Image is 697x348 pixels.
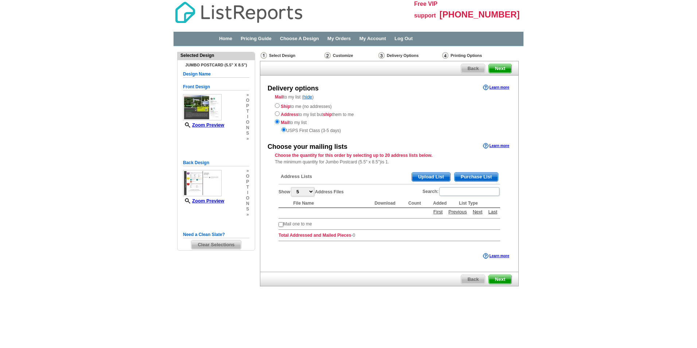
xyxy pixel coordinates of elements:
img: small-thumb.jpg [183,94,222,120]
span: » [246,168,249,174]
span: [PHONE_NUMBER] [440,9,520,19]
a: Previous [447,208,469,215]
h5: Back Design [183,159,249,166]
select: ShowAddress Files [291,187,314,196]
span: t [246,185,249,190]
span: i [246,114,249,120]
span: Back [461,275,485,284]
h4: Jumbo Postcard (5.5" x 8.5") [183,63,249,67]
a: Pricing Guide [241,36,272,41]
a: First [432,208,444,215]
div: to me (no addresses) to my list but them to me to my list [275,102,504,134]
span: Next [489,275,511,284]
th: Added [429,199,455,208]
label: Search: [423,186,500,197]
span: i [246,190,249,196]
div: Choose your mailing lists [268,142,347,152]
span: Upload List [412,173,450,181]
img: Delivery Options [378,52,385,59]
label: Show Address Files [279,186,344,197]
h5: Front Design [183,84,249,90]
span: s [246,131,249,136]
div: - [275,167,504,247]
a: My Account [359,36,386,41]
th: File Name [289,199,371,208]
span: o [246,174,249,179]
span: Next [489,64,511,73]
a: Back [461,275,485,284]
span: s [246,206,249,212]
div: The minimum quantity for Jumbo Postcard (5.5" x 8.5")is 1. [260,152,518,165]
div: Selected Design [178,52,255,59]
a: Last [486,208,499,215]
span: o [246,120,249,125]
strong: Address [281,112,298,117]
h5: Need a Clean Slate? [183,231,249,238]
a: Zoom Preview [183,122,224,128]
div: Customize [324,52,378,59]
span: » [246,92,249,98]
span: t [246,109,249,114]
a: My Orders [327,36,351,41]
input: Search: [439,187,499,196]
th: Count [405,199,429,208]
span: » [246,136,249,142]
span: o [246,196,249,201]
span: n [246,201,249,206]
a: Back [461,64,485,73]
a: Home [219,36,232,41]
div: Printing Options [441,52,506,59]
a: hide [303,94,312,100]
div: USPS First Class (3-5 days) [275,126,504,134]
span: 0 [353,233,355,238]
a: Learn more [483,143,509,149]
img: Customize [324,52,331,59]
span: Address Lists [281,173,312,180]
span: o [246,98,249,103]
span: Free VIP support [414,1,437,19]
th: Download [371,199,405,208]
h5: Design Name [183,71,249,78]
a: Choose A Design [280,36,319,41]
td: Mail one to me [283,221,312,227]
img: Select Design [261,52,267,59]
span: p [246,179,249,185]
strong: Total Addressed and Mailed Pieces [279,233,351,238]
div: to my list ( ) [260,94,518,134]
div: Select Design [260,52,324,61]
strong: Mail [281,120,289,125]
span: Clear Selections [191,240,241,249]
img: small-thumb.jpg [183,170,222,196]
a: Learn more [483,253,509,259]
strong: Mail [275,94,283,100]
a: Next [471,208,484,215]
div: Delivery Options [378,52,441,61]
img: Printing Options & Summary [442,52,448,59]
span: n [246,125,249,131]
strong: ship [323,112,332,117]
a: Log Out [394,36,413,41]
strong: Ship [281,104,290,109]
div: Delivery options [268,84,319,93]
a: Learn more [483,85,509,90]
th: List Type [455,199,500,208]
span: Purchase List [455,173,498,181]
span: » [246,212,249,217]
strong: Choose the quantity for this order by selecting up to 20 address lists below. [275,153,432,158]
a: Zoom Preview [183,198,224,204]
span: p [246,103,249,109]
